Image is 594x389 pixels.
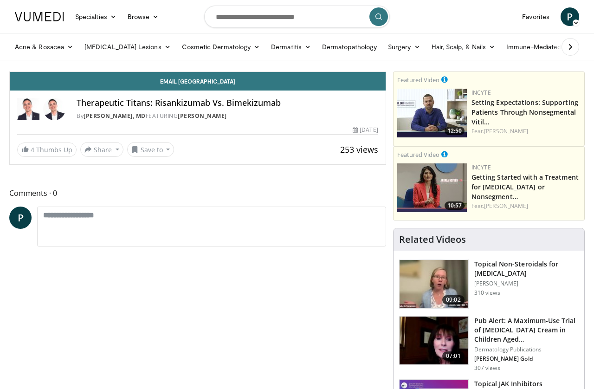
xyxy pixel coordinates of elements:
a: Incyte [471,163,491,171]
a: Dermatitis [265,38,316,56]
img: 34a4b5e7-9a28-40cd-b963-80fdb137f70d.150x105_q85_crop-smart_upscale.jpg [400,260,468,308]
div: [DATE] [353,126,378,134]
span: 07:01 [442,351,465,361]
a: [PERSON_NAME] [484,127,528,135]
p: Dermatology Publications [474,346,579,353]
h3: Pub Alert: A Maximum-Use Trial of [MEDICAL_DATA] Cream in Children Aged… [474,316,579,344]
a: Immune-Mediated [501,38,576,56]
a: Specialties [70,7,122,26]
p: [PERSON_NAME] Gold [474,355,579,363]
a: Incyte [471,89,491,97]
h4: Related Videos [399,234,466,245]
div: Feat. [471,127,581,136]
a: P [561,7,579,26]
p: 310 views [474,289,500,297]
img: Diego Ruiz Dasilva, MD [17,98,39,120]
a: 4 Thumbs Up [17,143,77,157]
a: [PERSON_NAME] [484,202,528,210]
a: Setting Expectations: Supporting Patients Through Nonsegmental Vitil… [471,98,578,126]
button: Save to [127,142,174,157]
a: Surgery [382,38,426,56]
a: Acne & Rosacea [9,38,79,56]
h4: Therapeutic Titans: Risankizumab Vs. Bimekizumab [77,98,378,108]
a: 10:57 [397,163,467,212]
span: 10:57 [445,201,465,210]
a: P [9,207,32,229]
span: Comments 0 [9,187,386,199]
span: 09:02 [442,295,465,305]
img: VuMedi Logo [15,12,64,21]
p: 307 views [474,364,500,372]
a: [PERSON_NAME] [178,112,227,120]
a: Hair, Scalp, & Nails [426,38,501,56]
span: 253 views [340,144,378,155]
div: Feat. [471,202,581,210]
img: e32a16a8-af25-496d-a4dc-7481d4d640ca.150x105_q85_crop-smart_upscale.jpg [400,317,468,365]
h3: Topical JAK Inhibitors [474,379,542,389]
input: Search topics, interventions [204,6,390,28]
p: [PERSON_NAME] [474,280,579,287]
img: 98b3b5a8-6d6d-4e32-b979-fd4084b2b3f2.png.150x105_q85_crop-smart_upscale.jpg [397,89,467,137]
a: [MEDICAL_DATA] Lesions [79,38,176,56]
a: Browse [122,7,165,26]
small: Featured Video [397,150,439,159]
a: Dermatopathology [316,38,382,56]
a: 09:02 Topical Non-Steroidals for [MEDICAL_DATA] [PERSON_NAME] 310 views [399,259,579,309]
button: Share [80,142,123,157]
a: Getting Started with a Treatment for [MEDICAL_DATA] or Nonsegment… [471,173,579,201]
img: e02a99de-beb8-4d69-a8cb-018b1ffb8f0c.png.150x105_q85_crop-smart_upscale.jpg [397,163,467,212]
span: 4 [31,145,34,154]
div: By FEATURING [77,112,378,120]
span: 12:50 [445,127,465,135]
img: Avatar [43,98,65,120]
a: [PERSON_NAME], MD [84,112,146,120]
a: 07:01 Pub Alert: A Maximum-Use Trial of [MEDICAL_DATA] Cream in Children Aged… Dermatology Public... [399,316,579,372]
a: Email [GEOGRAPHIC_DATA] [10,72,386,91]
small: Featured Video [397,76,439,84]
a: Favorites [517,7,555,26]
a: Cosmetic Dermatology [176,38,265,56]
h3: Topical Non-Steroidals for [MEDICAL_DATA] [474,259,579,278]
a: 12:50 [397,89,467,137]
